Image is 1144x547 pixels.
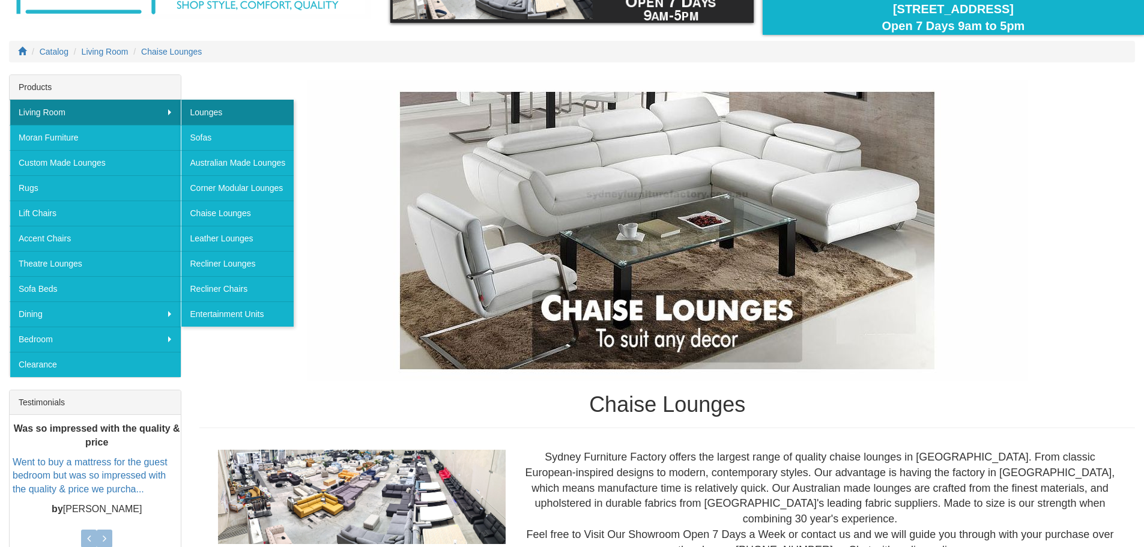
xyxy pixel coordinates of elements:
a: Australian Made Lounges [181,150,294,175]
img: Showroom [218,450,506,543]
a: Living Room [82,47,129,56]
a: Dining [10,301,181,327]
a: Rugs [10,175,181,201]
a: Theatre Lounges [10,251,181,276]
div: Products [10,75,181,100]
a: Lounges [181,100,294,125]
a: Went to buy a mattress for the guest bedroom but was so impressed with the quality & price we pur... [13,457,168,495]
a: Recliner Chairs [181,276,294,301]
a: Catalog [40,47,68,56]
a: Accent Chairs [10,226,181,251]
a: Custom Made Lounges [10,150,181,175]
a: Chaise Lounges [141,47,202,56]
a: Chaise Lounges [181,201,294,226]
h1: Chaise Lounges [199,393,1135,417]
a: Sofas [181,125,294,150]
a: Sofa Beds [10,276,181,301]
img: Chaise Lounges [307,80,1027,381]
a: Clearance [10,352,181,377]
a: Corner Modular Lounges [181,175,294,201]
b: by [52,504,63,515]
a: Entertainment Units [181,301,294,327]
div: Testimonials [10,390,181,415]
a: Moran Furniture [10,125,181,150]
a: Leather Lounges [181,226,294,251]
a: Living Room [10,100,181,125]
p: [PERSON_NAME] [13,503,181,517]
a: Lift Chairs [10,201,181,226]
a: Bedroom [10,327,181,352]
a: Recliner Lounges [181,251,294,276]
b: Was so impressed with the quality & price [14,423,180,447]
